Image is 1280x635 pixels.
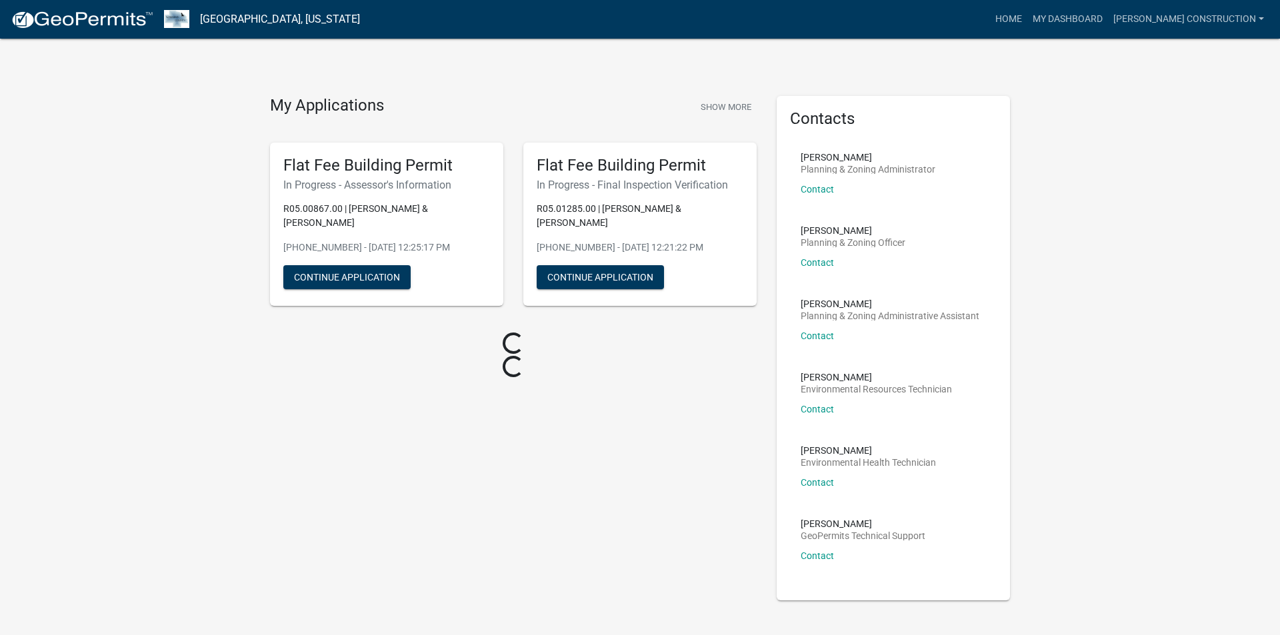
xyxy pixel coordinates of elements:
p: [PERSON_NAME] [801,153,935,162]
p: Environmental Resources Technician [801,384,952,394]
a: Contact [801,257,834,268]
p: GeoPermits Technical Support [801,531,925,540]
h6: In Progress - Final Inspection Verification [537,179,743,191]
a: Contact [801,330,834,341]
a: Contact [801,404,834,414]
button: Continue Application [283,265,411,289]
p: [PHONE_NUMBER] - [DATE] 12:21:22 PM [537,241,743,255]
p: Planning & Zoning Administrator [801,165,935,174]
p: [PHONE_NUMBER] - [DATE] 12:25:17 PM [283,241,490,255]
button: Continue Application [537,265,664,289]
a: Contact [801,550,834,561]
a: [PERSON_NAME] Construction [1108,7,1269,32]
p: R05.01285.00 | [PERSON_NAME] & [PERSON_NAME] [537,202,743,230]
p: [PERSON_NAME] [801,299,979,309]
p: [PERSON_NAME] [801,446,936,455]
p: R05.00867.00 | [PERSON_NAME] & [PERSON_NAME] [283,202,490,230]
p: [PERSON_NAME] [801,226,905,235]
h6: In Progress - Assessor's Information [283,179,490,191]
h5: Flat Fee Building Permit [537,156,743,175]
a: My Dashboard [1027,7,1108,32]
h4: My Applications [270,96,384,116]
a: Contact [801,477,834,488]
p: Planning & Zoning Administrative Assistant [801,311,979,320]
p: [PERSON_NAME] [801,519,925,528]
a: [GEOGRAPHIC_DATA], [US_STATE] [200,8,360,31]
a: Contact [801,184,834,195]
h5: Contacts [790,109,997,129]
a: Home [990,7,1027,32]
img: Wabasha County, Minnesota [164,10,189,28]
h5: Flat Fee Building Permit [283,156,490,175]
p: Planning & Zoning Officer [801,238,905,247]
p: [PERSON_NAME] [801,372,952,382]
p: Environmental Health Technician [801,458,936,467]
button: Show More [695,96,757,118]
